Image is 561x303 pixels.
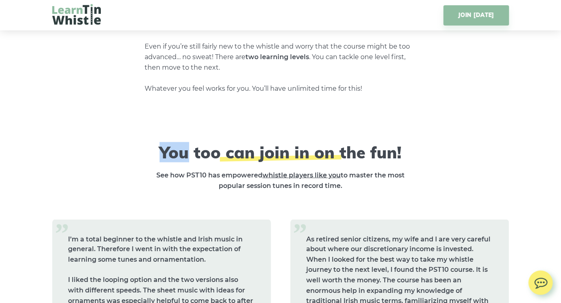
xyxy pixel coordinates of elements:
img: chat.svg [529,271,553,291]
p: I’m a total beginner to the whistle and Irish music in general. Therefore I went in with the expe... [68,234,255,265]
a: JOIN [DATE] [444,5,509,26]
strong: See how PST10 has empowered to master the most popular session tunes in record time. [156,171,405,190]
strong: two learning levels [246,53,309,61]
h2: You too can join in on the fun! [133,143,429,162]
span: whistle players like you [262,171,341,179]
img: LearnTinWhistle.com [52,4,101,25]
